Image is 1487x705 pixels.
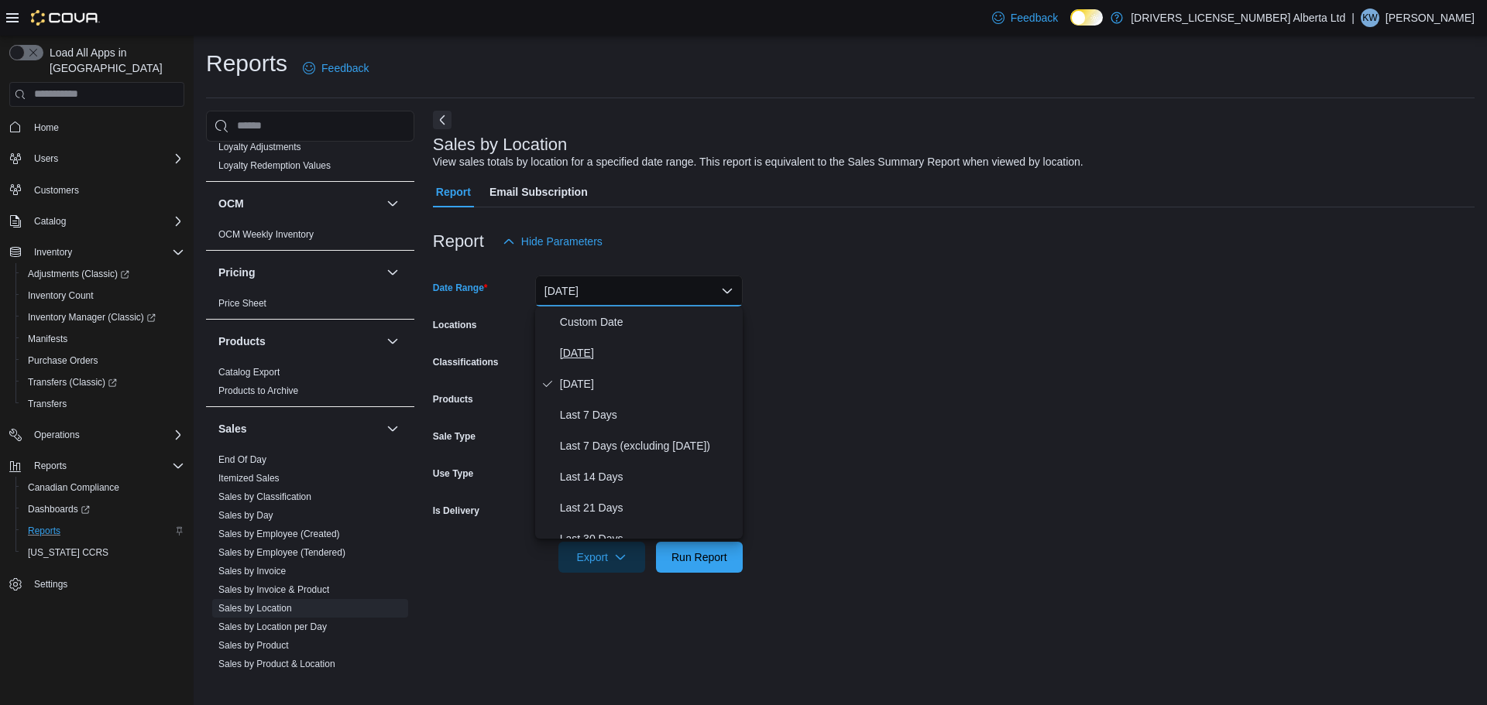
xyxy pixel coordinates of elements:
[22,351,184,370] span: Purchase Orders
[22,330,184,348] span: Manifests
[22,351,105,370] a: Purchase Orders
[560,498,737,517] span: Last 21 Days
[28,268,129,280] span: Adjustments (Classic)
[22,522,184,540] span: Reports
[433,430,476,443] label: Sale Type
[28,180,184,200] span: Customers
[22,543,115,562] a: [US_STATE] CCRS
[218,454,266,465] a: End Of Day
[28,118,184,137] span: Home
[218,491,311,502] a: Sales by Classification
[22,265,136,283] a: Adjustments (Classic)
[218,142,301,152] a: Loyalty Adjustments
[22,373,123,392] a: Transfers (Classic)
[218,385,298,396] a: Products to Archive
[34,215,66,228] span: Catalog
[34,152,58,165] span: Users
[433,393,473,406] label: Products
[28,525,60,537] span: Reports
[218,265,255,280] h3: Pricing
[489,176,588,207] span: Email Subscription
[218,265,380,280] button: Pricing
[1131,9,1345,27] p: [DRIVERS_LICENSE_NUMBER] Alberta Ltd
[433,282,488,294] label: Date Range
[28,481,119,494] span: Canadian Compliance
[28,398,67,410] span: Transfers
[28,354,98,367] span: Purchase Orders
[28,243,78,262] button: Inventory
[3,179,191,201] button: Customers
[15,393,191,415] button: Transfers
[206,138,414,181] div: Loyalty
[436,176,471,207] span: Report
[218,658,335,670] span: Sales by Product & Location
[22,395,184,413] span: Transfers
[560,375,737,393] span: [DATE]
[28,426,184,444] span: Operations
[383,263,402,282] button: Pricing
[433,154,1083,170] div: View sales totals by location for a specified date range. This report is equivalent to the Sales ...
[433,135,568,154] h3: Sales by Location
[218,584,329,596] span: Sales by Invoice & Product
[28,546,108,559] span: [US_STATE] CCRS
[218,603,292,614] a: Sales by Location
[560,344,737,362] span: [DATE]
[218,159,331,172] span: Loyalty Redemption Values
[218,546,345,559] span: Sales by Employee (Tendered)
[218,640,289,651] a: Sales by Product
[22,500,96,518] a: Dashboards
[28,574,184,594] span: Settings
[206,48,287,79] h1: Reports
[218,366,280,378] span: Catalog Export
[218,229,314,240] a: OCM Weekly Inventory
[28,118,65,137] a: Home
[433,505,479,517] label: Is Delivery
[34,121,59,134] span: Home
[535,306,743,539] div: Select listbox
[1011,10,1058,26] span: Feedback
[15,498,191,520] a: Dashboards
[218,160,331,171] a: Loyalty Redemption Values
[22,330,74,348] a: Manifests
[383,419,402,438] button: Sales
[297,53,375,84] a: Feedback
[560,467,737,486] span: Last 14 Days
[3,573,191,595] button: Settings
[218,421,247,436] h3: Sales
[28,575,74,594] a: Settings
[218,659,335,669] a: Sales by Product & Location
[218,565,286,577] span: Sales by Invoice
[15,263,191,285] a: Adjustments (Classic)
[206,294,414,319] div: Pricing
[560,406,737,424] span: Last 7 Days
[15,542,191,563] button: [US_STATE] CCRS
[22,395,73,413] a: Transfers
[22,478,184,497] span: Canadian Compliance
[496,226,609,257] button: Hide Parameters
[1386,9,1475,27] p: [PERSON_NAME]
[34,460,67,472] span: Reports
[28,149,64,168] button: Users
[206,225,414,250] div: OCM
[218,639,289,652] span: Sales by Product
[433,467,473,480] label: Use Type
[433,232,484,251] h3: Report
[218,509,273,522] span: Sales by Day
[15,520,191,542] button: Reports
[218,491,311,503] span: Sales by Classification
[218,473,280,484] a: Itemized Sales
[22,500,184,518] span: Dashboards
[22,265,184,283] span: Adjustments (Classic)
[28,503,90,515] span: Dashboards
[34,246,72,258] span: Inventory
[22,286,184,305] span: Inventory Count
[218,334,380,349] button: Products
[568,542,636,573] span: Export
[28,289,94,302] span: Inventory Count
[3,455,191,477] button: Reports
[656,542,743,573] button: Run Report
[383,194,402,213] button: OCM
[218,547,345,558] a: Sales by Employee (Tendered)
[560,313,737,331] span: Custom Date
[218,141,301,153] span: Loyalty Adjustments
